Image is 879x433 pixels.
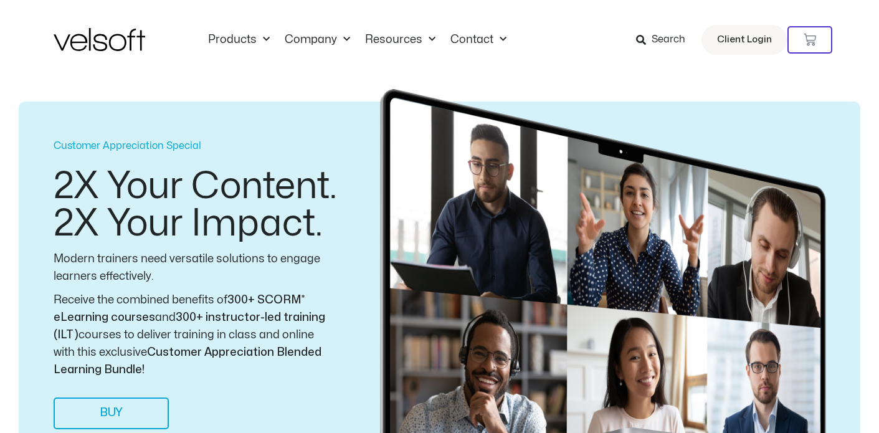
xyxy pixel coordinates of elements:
a: Search [636,29,694,50]
nav: Menu [201,33,514,47]
strong: Customer Appreciation Blended Learning Bundle! [54,347,321,375]
span: BUY [100,404,123,422]
div: Modern trainers need versatile solutions to engage learners effectively. [54,250,331,285]
a: ProductsMenu Toggle [201,33,277,47]
span: Client Login [717,32,772,48]
strong: 300+ instructor-led training (ILT) [54,312,325,340]
p: Customer Appreciation Special [54,138,409,153]
img: Velsoft Training Materials [54,28,145,51]
a: ContactMenu Toggle [443,33,514,47]
span: Search [652,32,685,48]
h2: 2X Your Content. 2X Your Impact. [54,168,369,243]
a: BUY [54,397,169,429]
a: ResourcesMenu Toggle [358,33,443,47]
a: CompanyMenu Toggle [277,33,358,47]
a: Client Login [701,25,787,55]
div: Receive the combined benefits of and courses to deliver training in class and online with this ex... [54,292,331,379]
